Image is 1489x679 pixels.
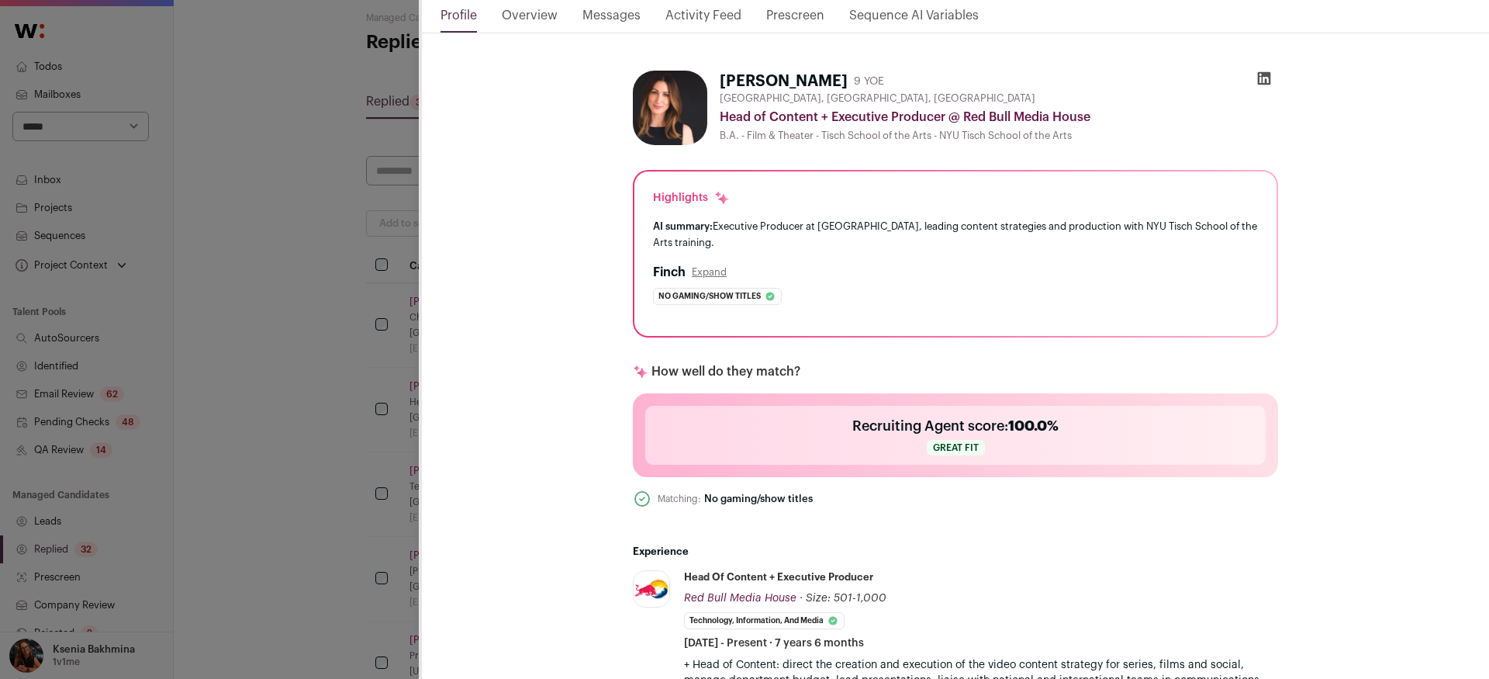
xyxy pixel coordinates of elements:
[684,593,796,604] span: Red Bull Media House
[684,570,873,584] div: Head of Content + Executive Producer
[658,492,701,506] div: Matching:
[665,6,741,33] a: Activity Feed
[658,289,761,304] span: No gaming/show titles
[633,71,707,145] img: 3b30c337a9173534106416d74d93c519157d763530826aeddd960f0891ac3c58.jpg
[653,218,1258,251] div: Executive Producer at [GEOGRAPHIC_DATA], leading content strategies and production with NYU Tisch...
[720,108,1278,126] div: Head of Content + Executive Producer @ Red Bull Media House
[502,6,558,33] a: Overview
[852,415,1059,437] h2: Recruiting Agent score:
[1008,419,1059,433] span: 100.0%
[766,6,824,33] a: Prescreen
[854,74,884,89] div: 9 YOE
[653,190,730,206] div: Highlights
[692,266,727,279] button: Expand
[582,6,641,33] a: Messages
[800,593,886,604] span: · Size: 501-1,000
[440,6,477,33] a: Profile
[653,263,686,282] h2: Finch
[704,493,813,505] div: No gaming/show titles
[927,440,985,456] span: Great fit
[634,571,669,607] img: 9597436ae82a390237879285b3875f74b7f5f92177df9250ca1a024116d71d86.jpg
[720,71,848,92] h1: [PERSON_NAME]
[633,546,1278,558] h2: Experience
[720,92,1035,105] span: [GEOGRAPHIC_DATA], [GEOGRAPHIC_DATA], [GEOGRAPHIC_DATA]
[653,221,713,231] span: AI summary:
[651,362,800,381] p: How well do they match?
[720,130,1278,142] div: B.A. - Film & Theater - Tisch School of the Arts - NYU Tisch School of the Arts
[684,612,845,629] li: Technology, Information, and Media
[849,6,979,33] a: Sequence AI Variables
[684,636,864,651] span: [DATE] - Present · 7 years 6 months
